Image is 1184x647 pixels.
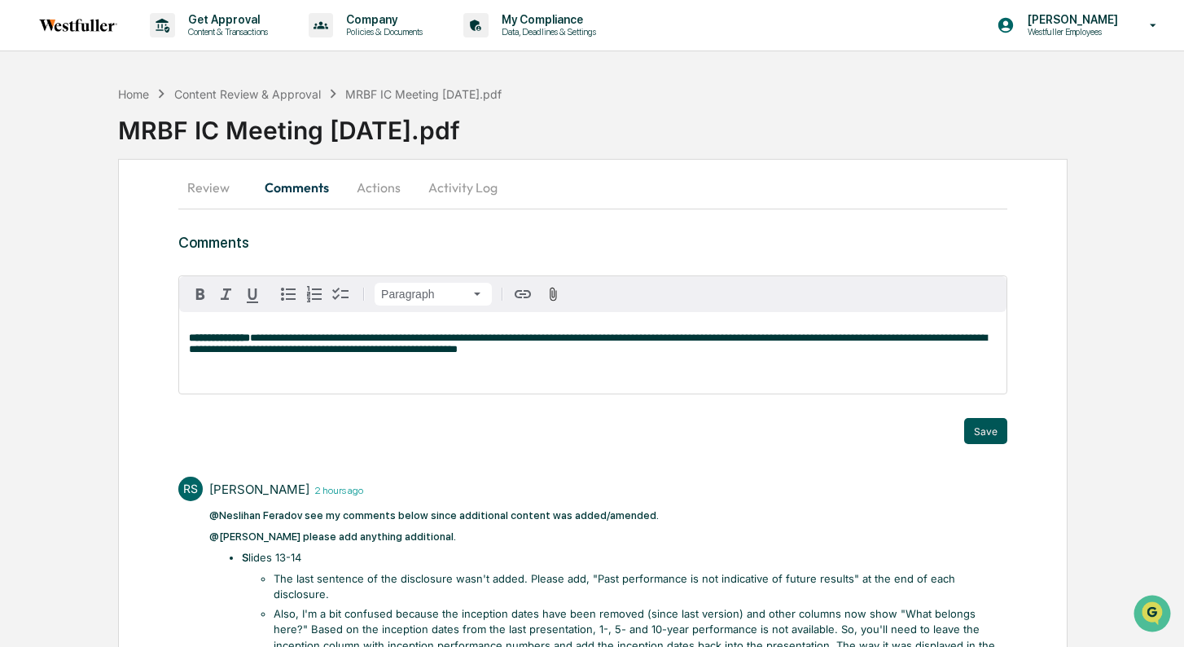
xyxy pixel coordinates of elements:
div: Start new chat [55,125,267,141]
p: Westfuller Employees [1015,26,1126,37]
span: @Neslihan Feradov see my comments below since additional content was added/amended. [209,509,659,522]
button: Activity Log [415,168,511,207]
p: Content & Transactions [175,26,276,37]
img: logo [39,19,117,32]
div: MRBF IC Meeting [DATE].pdf [118,103,1184,145]
button: Save [964,418,1007,444]
div: 🖐️ [16,207,29,220]
p: How can we help? [16,34,296,60]
div: [PERSON_NAME] [209,482,309,497]
p: [PERSON_NAME] [1015,13,1126,26]
button: Review [178,168,252,207]
button: Attach files [539,284,568,306]
li: The last sentence of the disclosure wasn't added. Please add, "Past performance is not indicative... [274,571,1007,603]
span: Preclearance [33,205,105,222]
button: Underline [239,281,265,307]
p: My Compliance [489,13,604,26]
div: 🔎 [16,238,29,251]
time: Tuesday, September 23, 2025 at 2:22:19 PM EDT [309,482,363,496]
button: Bold [187,281,213,307]
a: Powered byPylon [115,275,197,288]
a: 🖐️Preclearance [10,199,112,228]
h3: Comments [178,234,1007,251]
p: Policies & Documents [333,26,431,37]
iframe: Open customer support [1132,593,1176,637]
div: 🗄️ [118,207,131,220]
button: Italic [213,281,239,307]
strong: S [242,551,248,564]
span: Pylon [162,276,197,288]
div: Content Review & Approval [174,87,321,101]
button: Start new chat [277,130,296,149]
span: Attestations [134,205,202,222]
div: We're available if you need us! [55,141,206,154]
button: Actions [342,168,415,207]
p: Data, Deadlines & Settings [489,26,604,37]
img: 1746055101610-c473b297-6a78-478c-a979-82029cc54cd1 [16,125,46,154]
span: Data Lookup [33,236,103,253]
span: @[PERSON_NAME] please add anything additional. [209,530,456,543]
div: secondary tabs example [178,168,1007,207]
button: Block type [375,283,492,306]
button: Comments [252,168,342,207]
p: Company [333,13,431,26]
a: 🗄️Attestations [112,199,208,228]
p: Get Approval [175,13,276,26]
div: Home [118,87,149,101]
div: MRBF IC Meeting [DATE].pdf [345,87,502,101]
a: 🔎Data Lookup [10,230,109,259]
div: RS [178,477,203,501]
